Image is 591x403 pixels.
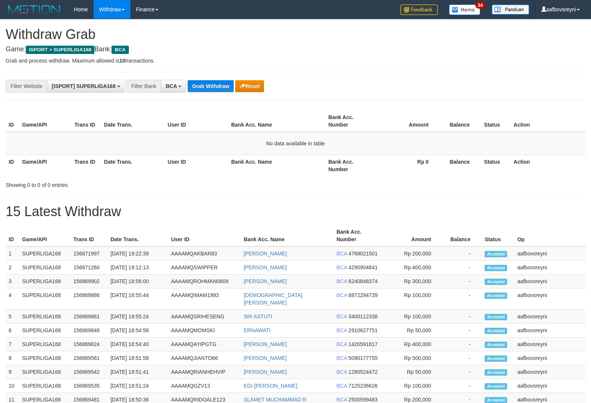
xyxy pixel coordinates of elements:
[449,4,481,15] img: Button%20Memo.svg
[244,264,287,270] a: [PERSON_NAME]
[168,275,241,288] td: AAAAMQROHMAN0809
[442,225,482,246] th: Balance
[336,341,347,347] span: BCA
[70,324,107,337] td: 156869846
[336,369,347,375] span: BCA
[6,324,19,337] td: 6
[383,310,442,324] td: Rp 100,000
[101,155,165,176] th: Date Trans.
[514,275,585,288] td: aafbovsreyni
[6,337,19,351] td: 7
[336,327,347,333] span: BCA
[107,310,168,324] td: [DATE] 18:55:24
[107,324,168,337] td: [DATE] 18:54:58
[6,379,19,393] td: 10
[510,110,585,132] th: Action
[101,110,165,132] th: Date Trans.
[348,251,378,257] span: Copy 4768021501 to clipboard
[244,341,287,347] a: [PERSON_NAME]
[70,246,107,261] td: 156871997
[510,155,585,176] th: Action
[336,383,347,389] span: BCA
[336,278,347,284] span: BCA
[235,80,264,92] button: Reset
[348,369,378,375] span: Copy 1280524472 to clipboard
[6,46,585,53] h4: Game: Bank:
[514,261,585,275] td: aafbovsreyni
[19,246,70,261] td: SUPERLIGA168
[112,46,128,54] span: BCA
[244,313,272,319] a: SRI ASTUTI
[440,110,481,132] th: Balance
[442,310,482,324] td: -
[383,337,442,351] td: Rp 400,000
[6,4,63,15] img: MOTION_logo.png
[442,261,482,275] td: -
[244,292,303,306] a: [DEMOGRAPHIC_DATA][PERSON_NAME]
[6,155,19,176] th: ID
[72,110,101,132] th: Trans ID
[383,324,442,337] td: Rp 50,000
[6,261,19,275] td: 2
[165,155,228,176] th: User ID
[325,155,378,176] th: Bank Acc. Number
[440,155,481,176] th: Balance
[514,379,585,393] td: aafbovsreyni
[6,288,19,310] td: 4
[161,80,186,93] button: BCA
[70,379,107,393] td: 156869535
[26,46,94,54] span: ISPORT > SUPERLIGA168
[485,369,507,376] span: Accepted
[19,310,70,324] td: SUPERLIGA168
[514,365,585,379] td: aafbovsreyni
[442,324,482,337] td: -
[485,314,507,320] span: Accepted
[514,337,585,351] td: aafbovsreyni
[442,351,482,365] td: -
[70,310,107,324] td: 156869861
[482,225,514,246] th: Status
[6,275,19,288] td: 3
[168,288,241,310] td: AAAAMQIMAM1993
[126,80,161,93] div: Filter Bank
[336,397,347,403] span: BCA
[107,351,168,365] td: [DATE] 18:51:58
[168,246,241,261] td: AAAAMQAKBAR83
[19,324,70,337] td: SUPERLIGA168
[336,313,347,319] span: BCA
[383,365,442,379] td: Rp 50,000
[6,80,47,93] div: Filter Website
[6,365,19,379] td: 9
[107,288,168,310] td: [DATE] 18:55:44
[6,178,241,189] div: Showing 0 to 0 of 0 entries
[19,288,70,310] td: SUPERLIGA168
[244,369,287,375] a: [PERSON_NAME]
[6,132,585,155] td: No data available in table
[383,379,442,393] td: Rp 100,000
[241,225,334,246] th: Bank Acc. Name
[383,225,442,246] th: Amount
[348,383,378,389] span: Copy 7125236626 to clipboard
[70,337,107,351] td: 156869824
[47,80,125,93] button: [ISPORT] SUPERLIGA168
[70,225,107,246] th: Trans ID
[514,324,585,337] td: aafbovsreyni
[442,288,482,310] td: -
[19,155,72,176] th: Game/API
[228,110,325,132] th: Bank Acc. Name
[378,110,440,132] th: Amount
[481,155,510,176] th: Status
[348,327,378,333] span: Copy 2910627751 to clipboard
[514,351,585,365] td: aafbovsreyni
[442,337,482,351] td: -
[383,246,442,261] td: Rp 200,000
[244,251,287,257] a: [PERSON_NAME]
[442,365,482,379] td: -
[485,265,507,271] span: Accepted
[348,313,378,319] span: Copy 3400112338 to clipboard
[6,110,19,132] th: ID
[168,365,241,379] td: AAAAMQRIANHEHVIP
[244,278,287,284] a: [PERSON_NAME]
[19,110,72,132] th: Game/API
[348,341,378,347] span: Copy 1420591817 to clipboard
